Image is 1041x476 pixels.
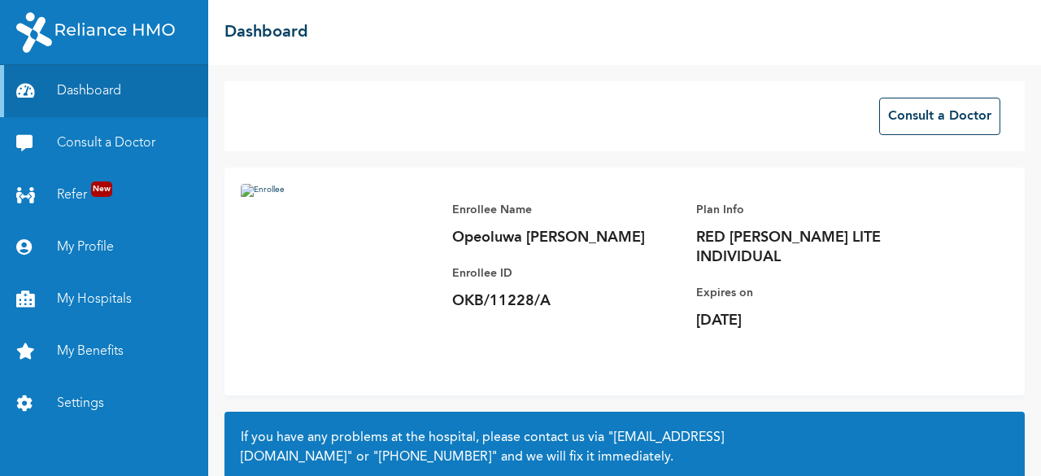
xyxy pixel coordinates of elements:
p: OKB/11228/A [452,291,680,311]
p: Opeoluwa [PERSON_NAME] [452,228,680,247]
p: Plan Info [696,200,924,220]
span: New [91,181,112,197]
button: Consult a Doctor [879,98,1000,135]
h2: If you have any problems at the hospital, please contact us via or and we will fix it immediately. [241,428,1008,467]
p: Expires on [696,283,924,303]
h2: Dashboard [224,20,308,45]
img: Enrollee [241,184,436,379]
p: Enrollee Name [452,200,680,220]
a: "[PHONE_NUMBER]" [372,451,498,464]
p: Enrollee ID [452,264,680,283]
p: [DATE] [696,311,924,330]
p: RED [PERSON_NAME] LITE INDIVIDUAL [696,228,924,267]
img: RelianceHMO's Logo [16,12,175,53]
